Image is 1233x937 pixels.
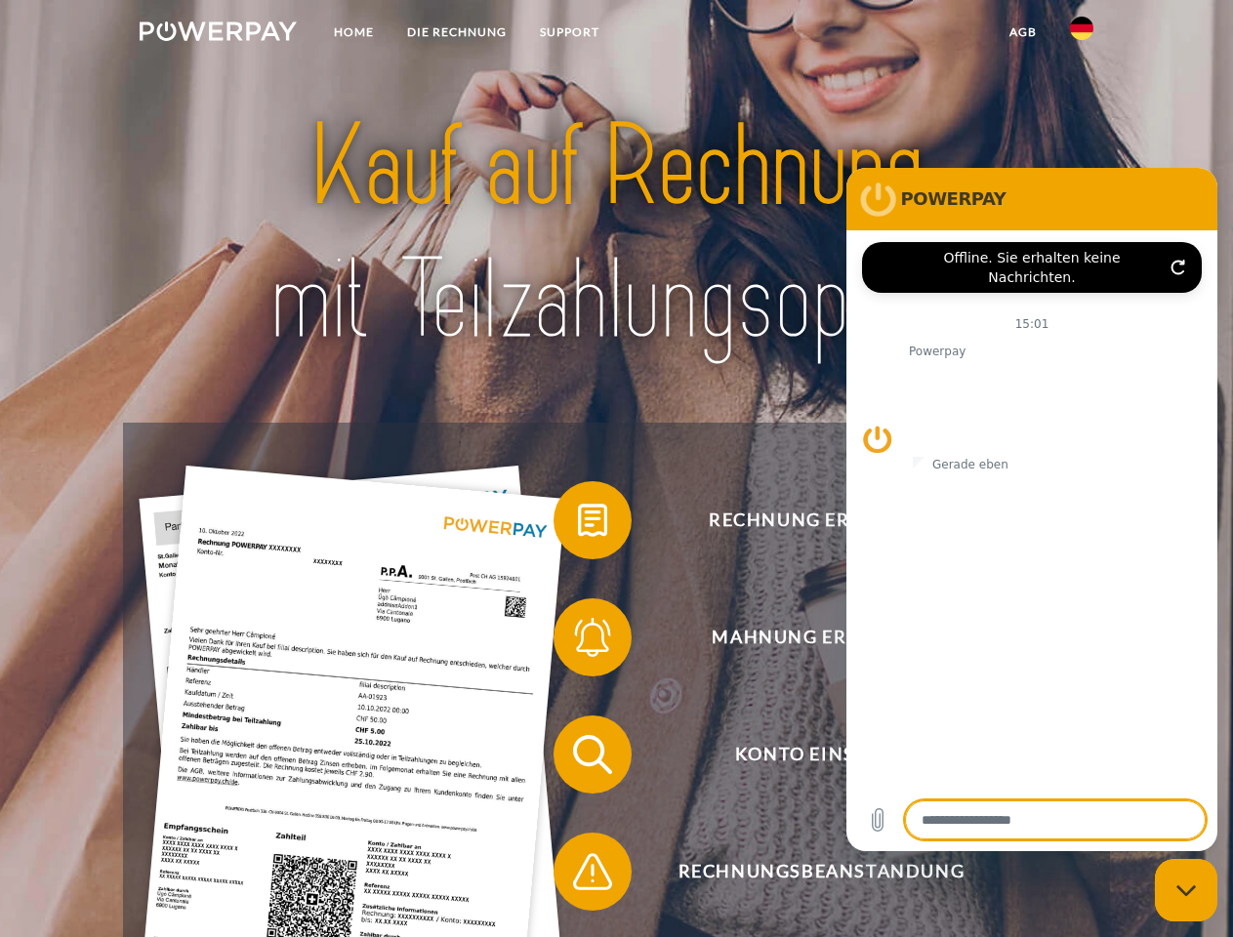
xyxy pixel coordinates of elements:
span: Konto einsehen [582,715,1060,794]
img: qb_search.svg [568,730,617,779]
span: Rechnungsbeanstandung [582,833,1060,911]
iframe: Schaltfläche zum Öffnen des Messaging-Fensters; Konversation läuft [1155,859,1217,921]
img: title-powerpay_de.svg [186,94,1047,374]
button: Mahnung erhalten? [554,598,1061,676]
button: Rechnung erhalten? [554,481,1061,559]
span: Mahnung erhalten? [582,598,1060,676]
img: de [1070,17,1093,40]
span: Rechnung erhalten? [582,481,1060,559]
a: DIE RECHNUNG [390,15,523,50]
img: qb_bell.svg [568,613,617,662]
a: agb [993,15,1053,50]
iframe: Messaging-Fenster [846,168,1217,851]
img: qb_bill.svg [568,496,617,545]
a: SUPPORT [523,15,616,50]
button: Rechnungsbeanstandung [554,833,1061,911]
img: qb_warning.svg [568,847,617,896]
img: logo-powerpay-white.svg [140,21,297,41]
button: Konto einsehen [554,715,1061,794]
a: Home [317,15,390,50]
